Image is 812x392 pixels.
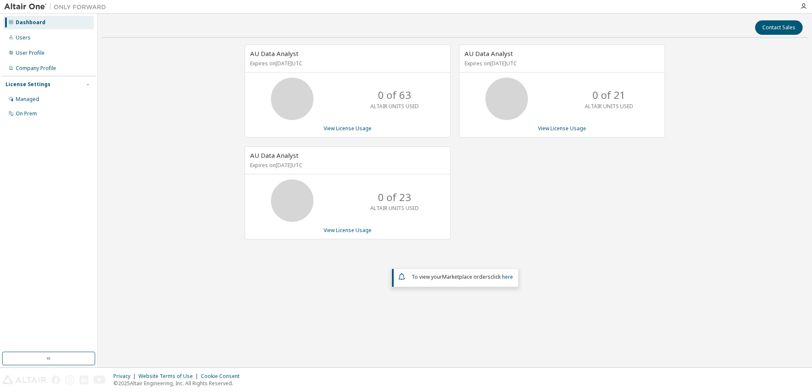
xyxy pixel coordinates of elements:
[250,151,299,160] span: AU Data Analyst
[113,373,138,380] div: Privacy
[324,125,372,132] a: View License Usage
[113,380,245,387] p: © 2025 Altair Engineering, Inc. All Rights Reserved.
[16,34,31,41] div: Users
[79,375,88,384] img: linkedin.svg
[6,81,51,88] div: License Settings
[3,375,46,384] img: altair_logo.svg
[324,227,372,234] a: View License Usage
[65,375,74,384] img: instagram.svg
[250,60,443,67] p: Expires on [DATE] UTC
[16,110,37,117] div: On Prem
[585,103,633,110] p: ALTAIR UNITS USED
[370,103,419,110] p: ALTAIR UNITS USED
[138,373,201,380] div: Website Terms of Use
[370,204,419,212] p: ALTAIR UNITS USED
[4,3,110,11] img: Altair One
[502,273,513,280] a: here
[16,19,45,26] div: Dashboard
[201,373,245,380] div: Cookie Consent
[412,273,513,280] span: To view your click
[16,50,45,56] div: User Profile
[378,190,411,204] p: 0 of 23
[465,60,657,67] p: Expires on [DATE] UTC
[250,162,443,169] p: Expires on [DATE] UTC
[592,88,626,102] p: 0 of 21
[16,65,56,72] div: Company Profile
[538,125,586,132] a: View License Usage
[250,49,299,58] span: AU Data Analyst
[51,375,60,384] img: facebook.svg
[755,20,803,35] button: Contact Sales
[465,49,513,58] span: AU Data Analyst
[442,273,491,280] em: Marketplace orders
[93,375,106,384] img: youtube.svg
[16,96,39,103] div: Managed
[378,88,411,102] p: 0 of 63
